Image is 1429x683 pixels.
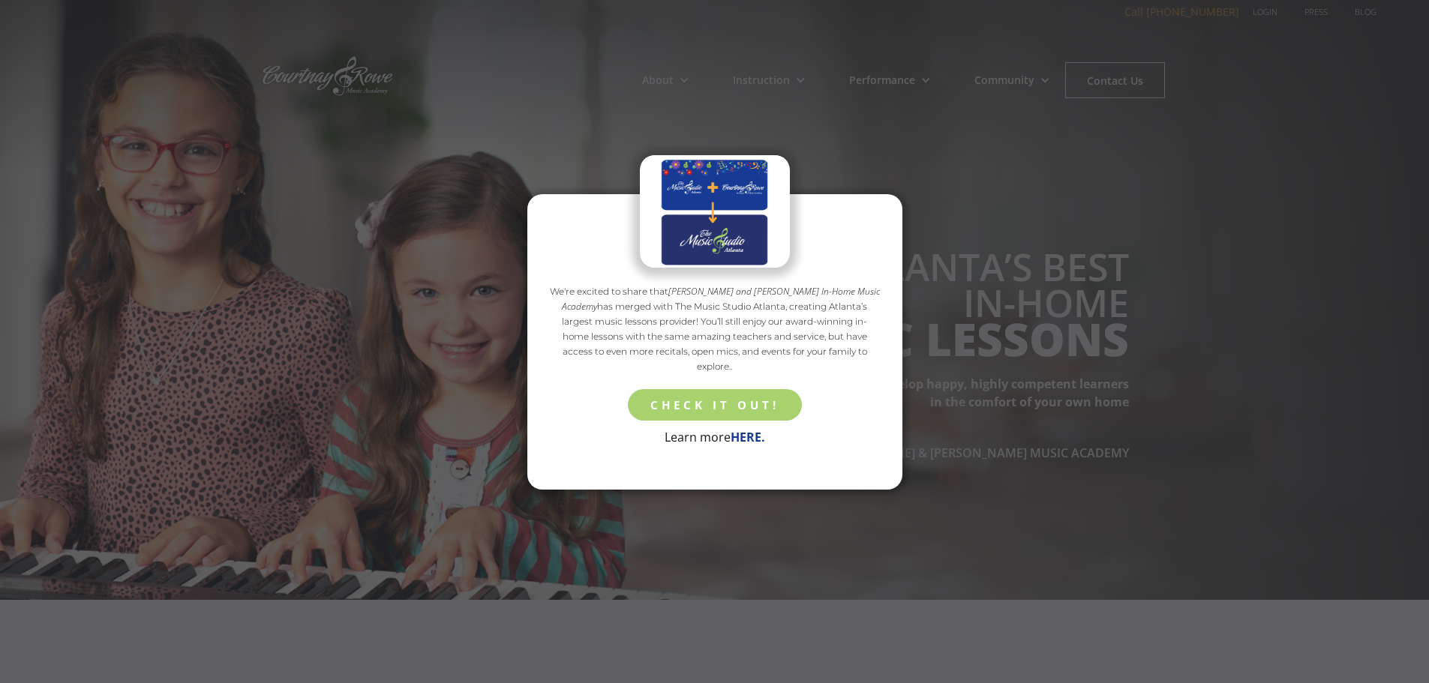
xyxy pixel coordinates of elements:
a: HERE. [731,429,765,445]
a: CHECK IT OUT! [628,389,802,421]
em: [PERSON_NAME] and [PERSON_NAME] In-Home Music Academy [562,285,880,313]
p: We're excited to share that has merged with The Music Studio Atlanta, creating Atlanta’s largest ... [550,284,880,374]
p: Learn more [665,428,765,446]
